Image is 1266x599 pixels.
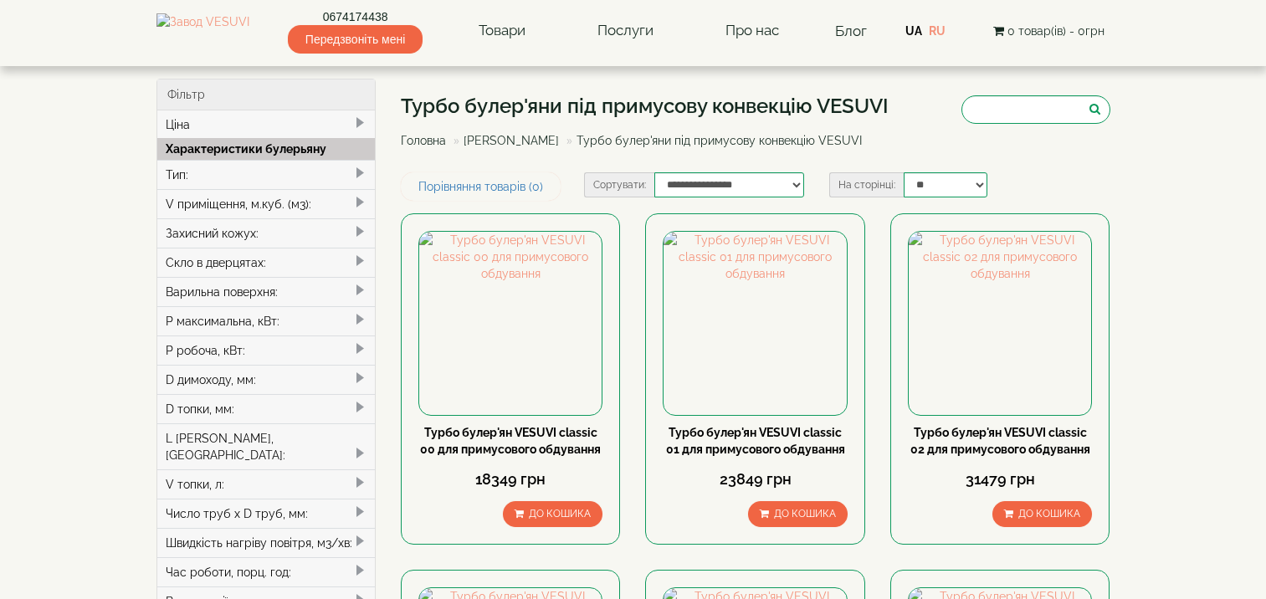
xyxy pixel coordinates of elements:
div: Число труб x D труб, мм: [157,499,376,528]
div: Скло в дверцятах: [157,248,376,277]
a: [PERSON_NAME] [464,134,559,147]
div: 23849 грн [663,468,847,490]
span: 0 товар(ів) - 0грн [1007,24,1105,38]
button: До кошика [992,501,1092,527]
div: P максимальна, кВт: [157,306,376,335]
a: Турбо булер'ян VESUVI classic 00 для примусового обдування [420,426,601,456]
div: 31479 грн [908,468,1092,490]
img: Турбо булер'ян VESUVI classic 02 для примусового обдування [909,232,1091,414]
span: До кошика [1018,508,1080,520]
label: Сортувати: [584,172,654,197]
span: До кошика [529,508,591,520]
a: Порівняння товарів (0) [401,172,561,201]
a: UA [905,24,922,38]
a: 0674174438 [288,8,423,25]
a: Послуги [581,12,670,50]
a: Про нас [709,12,796,50]
div: Час роботи, порц. год: [157,557,376,586]
div: Ціна [157,110,376,139]
a: Блог [835,23,867,39]
div: D димоходу, мм: [157,365,376,394]
div: Швидкість нагріву повітря, м3/хв: [157,528,376,557]
button: До кошика [503,501,602,527]
a: Товари [462,12,542,50]
div: D топки, мм: [157,394,376,423]
img: Завод VESUVI [156,13,249,49]
div: Варильна поверхня: [157,277,376,306]
li: Турбо булер'яни під примусову конвекцію VESUVI [562,132,862,149]
div: Захисний кожух: [157,218,376,248]
span: Передзвоніть мені [288,25,423,54]
a: RU [929,24,946,38]
label: На сторінці: [829,172,904,197]
img: Турбо булер'ян VESUVI classic 00 для примусового обдування [419,232,602,414]
span: До кошика [774,508,836,520]
button: До кошика [748,501,848,527]
div: Характеристики булерьяну [157,138,376,160]
button: 0 товар(ів) - 0грн [988,22,1110,40]
a: Турбо булер'ян VESUVI classic 01 для примусового обдування [666,426,845,456]
div: Тип: [157,160,376,189]
div: 18349 грн [418,468,602,490]
div: P робоча, кВт: [157,335,376,365]
div: V приміщення, м.куб. (м3): [157,189,376,218]
div: Фільтр [157,79,376,110]
a: Головна [401,134,446,147]
img: Турбо булер'ян VESUVI classic 01 для примусового обдування [664,232,846,414]
a: Турбо булер'ян VESUVI classic 02 для примусового обдування [910,426,1090,456]
h1: Турбо булер'яни під примусову конвекцію VESUVI [401,95,889,117]
div: L [PERSON_NAME], [GEOGRAPHIC_DATA]: [157,423,376,469]
div: V топки, л: [157,469,376,499]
